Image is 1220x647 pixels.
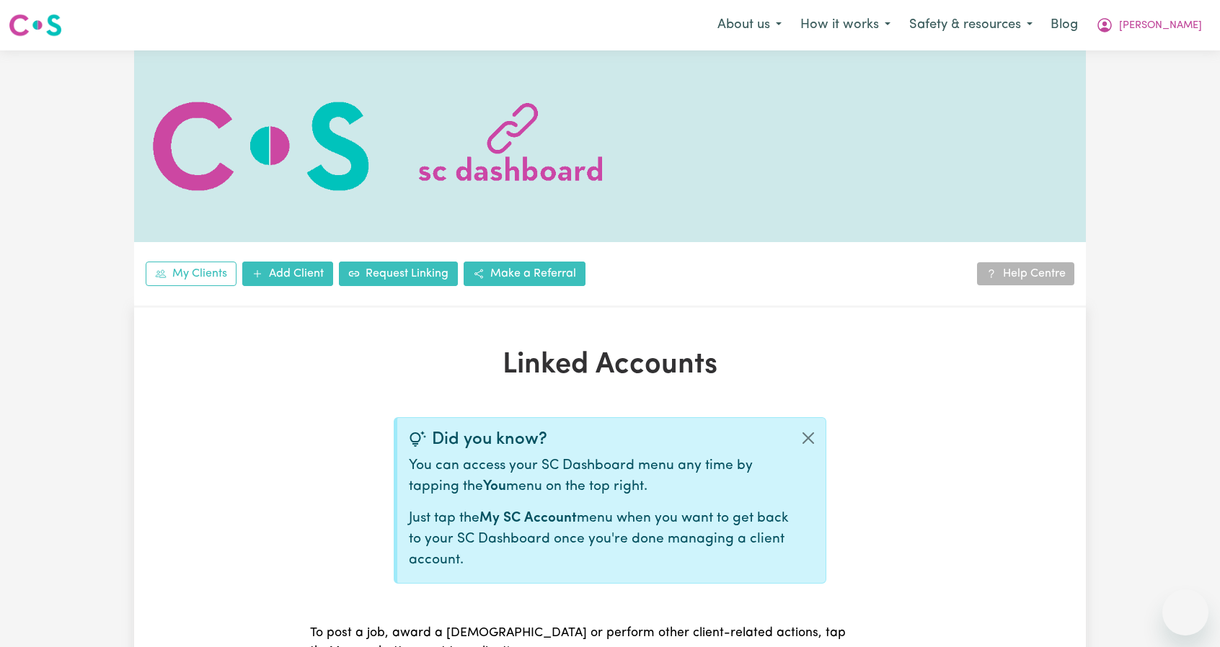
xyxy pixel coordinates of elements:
button: How it works [791,10,900,40]
button: My Account [1087,10,1211,40]
img: Careseekers logo [9,12,62,38]
p: You can access your SC Dashboard menu any time by tapping the menu on the top right. [409,456,791,498]
b: You [483,480,506,494]
span: [PERSON_NAME] [1119,18,1202,34]
a: Add Client [242,262,333,286]
a: Blog [1042,9,1087,41]
a: Make a Referral [464,262,585,286]
button: Safety & resources [900,10,1042,40]
a: Help Centre [977,262,1074,285]
iframe: Button to launch messaging window [1162,589,1208,635]
button: Close alert [791,418,826,458]
div: Did you know? [409,429,791,450]
a: Request Linking [339,262,458,286]
p: Just tap the menu when you want to get back to your SC Dashboard once you're done managing a clie... [409,509,791,571]
button: About us [708,10,791,40]
h1: Linked Accounts [301,348,919,383]
a: Careseekers logo [9,9,62,42]
a: My Clients [146,262,237,286]
b: My SC Account [479,512,577,525]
